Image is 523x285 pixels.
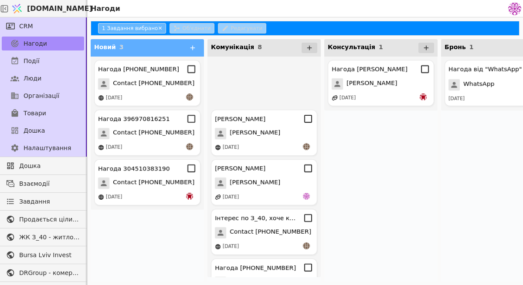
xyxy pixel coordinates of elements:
[2,54,84,68] a: Події
[379,44,383,50] span: 1
[119,44,124,50] span: 3
[258,44,262,50] span: 8
[223,194,239,201] div: [DATE]
[211,44,254,50] span: Комунікація
[19,197,50,206] span: Завдання
[215,214,298,223] div: Інтерес по З_40, хоче квартиру
[19,215,80,224] span: Продається цілий будинок [PERSON_NAME] нерухомість
[98,114,170,124] div: Нагода 396970816251
[230,178,280,189] span: [PERSON_NAME]
[19,179,80,188] span: Взаємодії
[24,91,59,101] span: Організації
[106,94,122,102] div: [DATE]
[2,106,84,120] a: Товари
[24,39,47,48] span: Нагоди
[340,94,356,102] div: [DATE]
[445,44,466,50] span: Бронь
[215,144,221,151] img: online-store.svg
[211,209,317,255] div: Інтерес по З_40, хоче квартируContact [PHONE_NUMBER][DATE]an
[328,44,375,50] span: Консультація
[24,126,45,135] span: Дошка
[303,242,310,249] img: an
[211,110,317,156] div: [PERSON_NAME][PERSON_NAME][DATE]an
[24,109,46,118] span: Товари
[303,193,310,200] img: de
[170,23,214,34] button: Об'єднати
[218,23,266,34] button: Редагувати
[94,60,200,106] div: Нагода [PHONE_NUMBER]Contact [PHONE_NUMBER][DATE]an
[420,94,427,101] img: bo
[211,159,317,205] div: [PERSON_NAME][PERSON_NAME][DATE]de
[303,143,310,150] img: an
[186,94,193,101] img: an
[2,194,84,208] a: Завдання
[469,44,474,50] span: 1
[186,193,193,200] img: bo
[215,194,221,200] img: affiliate-program.svg
[2,141,84,155] a: Налаштування
[19,22,33,31] span: CRM
[19,233,80,242] span: ЖК З_40 - житлова та комерційна нерухомість класу Преміум
[24,57,40,66] span: Події
[2,266,84,280] a: DRGroup - комерційна нерухоомість
[19,268,80,278] span: DRGroup - комерційна нерухоомість
[2,212,84,226] a: Продається цілий будинок [PERSON_NAME] нерухомість
[2,89,84,103] a: Організації
[113,178,194,189] span: Contact [PHONE_NUMBER]
[2,37,84,50] a: Нагоди
[215,164,265,173] div: [PERSON_NAME]
[2,124,84,137] a: Дошка
[113,78,194,90] span: Contact [PHONE_NUMBER]
[2,159,84,173] a: Дошка
[106,194,122,201] div: [DATE]
[94,159,200,205] div: Нагода 304510383190Contact [PHONE_NUMBER][DATE]bo
[230,227,311,238] span: Contact [PHONE_NUMBER]
[94,44,116,50] span: Новий
[346,78,397,90] span: [PERSON_NAME]
[215,263,296,272] div: Нагода [PHONE_NUMBER]
[2,230,84,244] a: ЖК З_40 - житлова та комерційна нерухомість класу Преміум
[98,23,166,34] button: 1 Завдання вибрано✕
[24,144,71,153] span: Налаштування
[19,161,80,171] span: Дошка
[186,143,193,150] img: an
[2,19,84,33] a: CRM
[463,79,494,91] span: WhatsApp
[106,144,122,151] div: [DATE]
[223,144,239,151] div: [DATE]
[9,0,87,17] a: [DOMAIN_NAME]
[215,114,265,124] div: [PERSON_NAME]
[98,65,179,74] div: Нагода [PHONE_NUMBER]
[98,194,104,200] img: online-store.svg
[10,0,24,17] img: Logo
[332,95,338,101] img: affiliate-program.svg
[98,144,104,151] img: online-store.svg
[328,60,434,106] div: Нагода [PERSON_NAME][PERSON_NAME][DATE]bo
[87,3,120,14] h2: Нагоди
[113,128,194,139] span: Contact [PHONE_NUMBER]
[508,2,521,15] img: 137b5da8a4f5046b86490006a8dec47a
[448,95,465,103] div: [DATE]
[98,164,170,173] div: Нагода 304510383190
[215,244,221,250] img: online-store.svg
[448,65,522,74] div: Нагода від "WhatsApp"
[2,177,84,191] a: Взаємодії
[24,74,41,83] span: Люди
[332,65,408,74] div: Нагода [PERSON_NAME]
[19,251,80,260] span: Bursa Lviv Invest
[2,248,84,262] a: Bursa Lviv Invest
[223,243,239,251] div: [DATE]
[94,110,200,156] div: Нагода 396970816251Contact [PHONE_NUMBER][DATE]an
[27,3,92,14] span: [DOMAIN_NAME]
[230,128,280,139] span: [PERSON_NAME]
[98,95,104,101] img: online-store.svg
[2,71,84,85] a: Люди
